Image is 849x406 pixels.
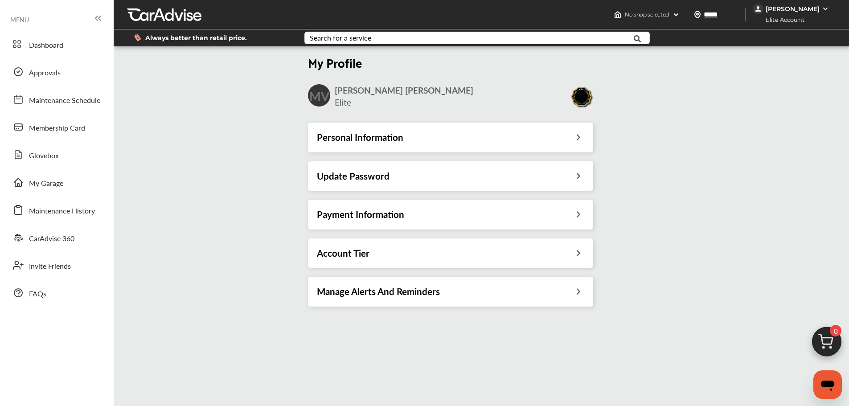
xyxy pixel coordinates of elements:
[8,171,105,194] a: My Garage
[335,84,473,96] span: [PERSON_NAME] [PERSON_NAME]
[8,281,105,304] a: FAQs
[8,88,105,111] a: Maintenance Schedule
[694,11,701,18] img: location_vector.a44bc228.svg
[29,205,95,217] span: Maintenance History
[673,11,680,18] img: header-down-arrow.9dd2ce7d.svg
[317,247,369,259] h3: Account Tier
[335,96,351,108] span: Elite
[614,11,621,18] img: header-home-logo.8d720a4f.svg
[317,286,440,297] h3: Manage Alerts And Reminders
[29,123,85,134] span: Membership Card
[753,4,763,14] img: jVpblrzwTbfkPYzPPzSLxeg0AAAAASUVORK5CYII=
[8,33,105,56] a: Dashboard
[29,40,63,51] span: Dashboard
[805,323,848,365] img: cart_icon.3d0951e8.svg
[29,288,46,300] span: FAQs
[766,5,820,13] div: [PERSON_NAME]
[29,178,63,189] span: My Garage
[145,35,247,41] span: Always better than retail price.
[308,54,593,70] h2: My Profile
[8,115,105,139] a: Membership Card
[8,254,105,277] a: Invite Friends
[830,325,841,336] span: 0
[29,95,100,107] span: Maintenance Schedule
[754,15,811,25] span: Elite Account
[8,226,105,249] a: CarAdvise 360
[813,370,842,399] iframe: Button to launch messaging window
[8,143,105,166] a: Glovebox
[29,150,59,162] span: Glovebox
[10,16,29,23] span: MENU
[310,34,371,41] div: Search for a service
[134,34,141,41] img: dollor_label_vector.a70140d1.svg
[745,8,746,21] img: header-divider.bc55588e.svg
[309,88,329,103] h2: MV
[29,67,61,79] span: Approvals
[29,233,74,245] span: CarAdvise 360
[29,261,71,272] span: Invite Friends
[317,209,404,220] h3: Payment Information
[8,60,105,83] a: Approvals
[822,5,829,12] img: WGsFRI8htEPBVLJbROoPRyZpYNWhNONpIPPETTm6eUC0GeLEiAAAAAElFTkSuQmCC
[625,11,669,18] span: No shop selected
[570,86,593,107] img: Elitebadge.d198fa44.svg
[317,170,390,182] h3: Update Password
[317,131,403,143] h3: Personal Information
[8,198,105,221] a: Maintenance History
